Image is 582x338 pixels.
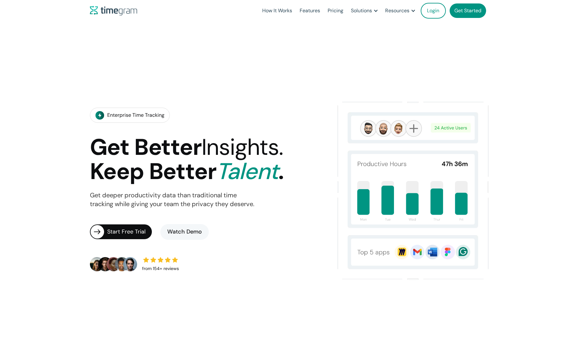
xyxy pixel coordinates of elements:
p: Get deeper productivity data than traditional time tracking while giving your team the privacy th... [90,191,254,209]
h1: Get Better Keep Better . [90,135,284,183]
a: Start Free Trial [90,224,152,239]
a: Login [421,3,446,19]
span: Talent [216,157,278,186]
div: Resources [385,6,409,15]
span: Insights. [202,132,283,162]
iframe: Tidio Chat [550,297,579,327]
a: Get Started [450,3,486,18]
a: Watch Demo [160,224,209,240]
div: from 154+ reviews [142,264,179,273]
div: Start Free Trial [107,228,152,236]
div: Enterprise Time Tracking [107,111,164,120]
div: Solutions [351,6,372,15]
